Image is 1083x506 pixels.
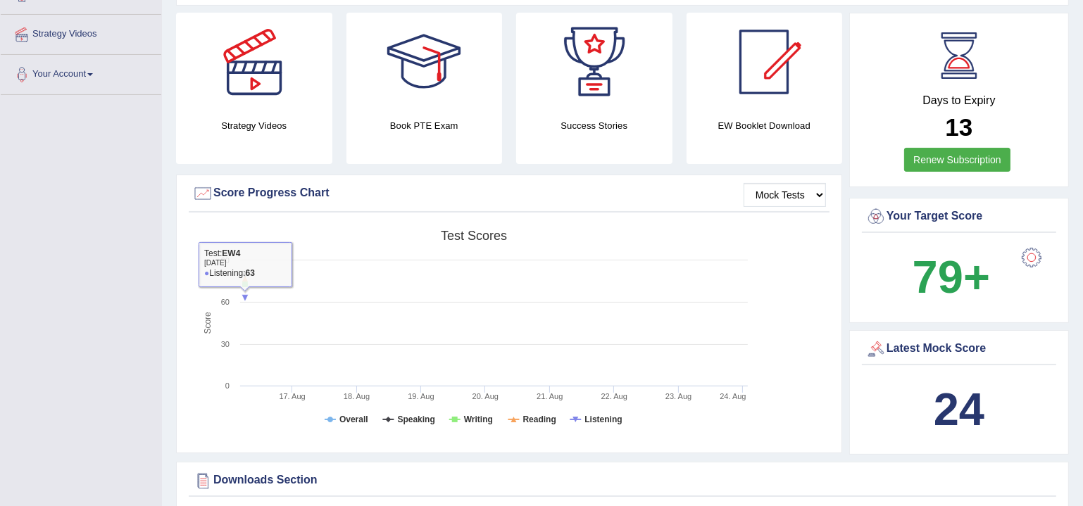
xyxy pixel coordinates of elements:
[221,340,230,348] text: 30
[904,148,1010,172] a: Renew Subscription
[203,312,213,334] tspan: Score
[946,113,973,141] b: 13
[346,118,503,133] h4: Book PTE Exam
[934,384,984,435] b: 24
[344,392,370,400] tspan: 18. Aug
[665,392,691,400] tspan: 23. Aug
[176,118,332,133] h4: Strategy Videos
[192,470,1053,491] div: Downloads Section
[225,381,230,390] text: 0
[913,251,990,303] b: 79+
[865,94,1053,107] h4: Days to Expiry
[472,392,499,400] tspan: 20. Aug
[192,183,826,204] div: Score Progress Chart
[687,118,843,133] h4: EW Booklet Download
[221,256,230,265] text: 90
[584,415,622,424] tspan: Listening
[408,392,434,400] tspan: 19. Aug
[537,392,563,400] tspan: 21. Aug
[865,206,1053,227] div: Your Target Score
[601,392,627,400] tspan: 22. Aug
[720,392,746,400] tspan: 24. Aug
[339,415,368,424] tspan: Overall
[397,415,434,424] tspan: Speaking
[865,339,1053,360] div: Latest Mock Score
[516,118,672,133] h4: Success Stories
[1,15,161,50] a: Strategy Videos
[279,392,305,400] tspan: 17. Aug
[523,415,556,424] tspan: Reading
[1,55,161,90] a: Your Account
[221,298,230,306] text: 60
[441,229,507,243] tspan: Test scores
[464,415,493,424] tspan: Writing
